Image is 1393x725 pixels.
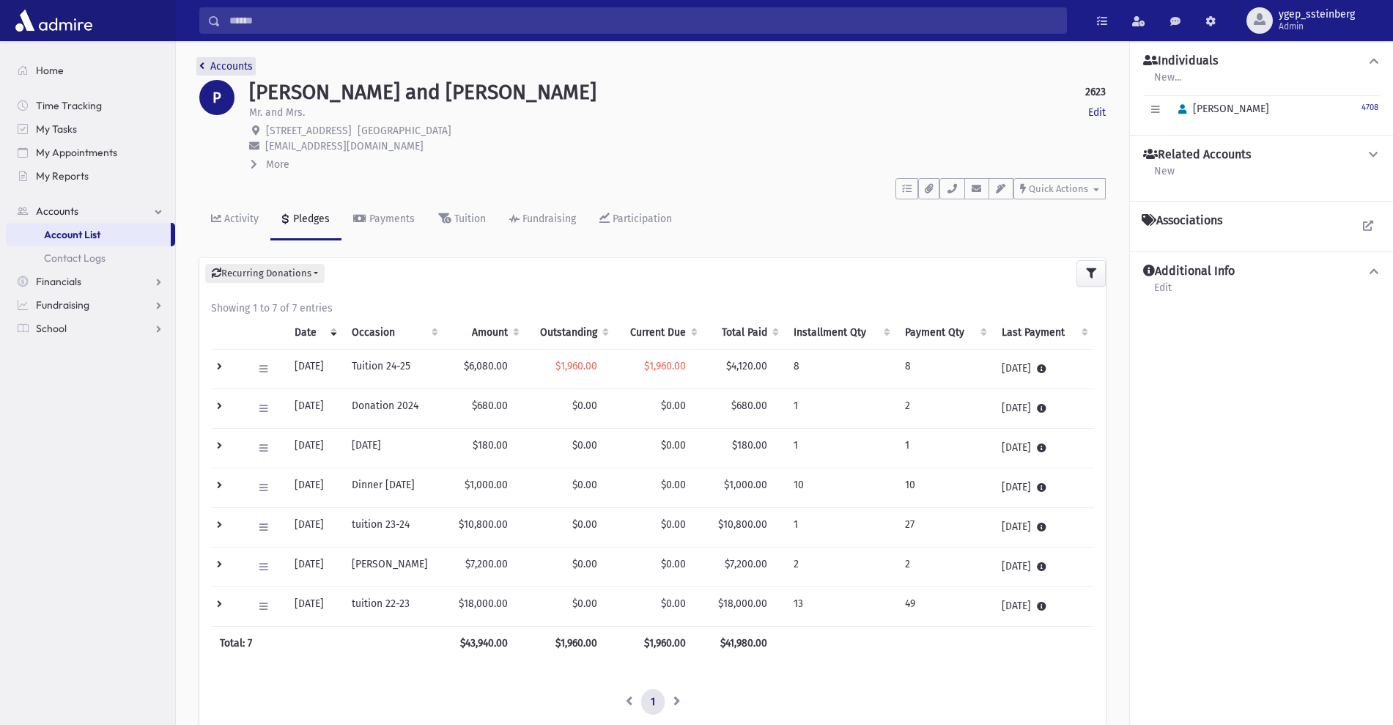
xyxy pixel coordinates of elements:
a: New [1153,163,1175,189]
a: Time Tracking [6,94,175,117]
td: $680.00 [444,389,525,428]
th: Outstanding: activate to sort column ascending [525,316,616,350]
td: $180.00 [444,428,525,468]
td: [DATE] [286,428,343,468]
span: Financials [36,275,81,288]
td: 1 [785,507,896,547]
a: Fundraising [6,293,175,317]
td: [DATE] [286,586,343,626]
span: $0.00 [572,597,597,610]
td: tuition 22-23 [343,586,444,626]
span: $0.00 [572,558,597,570]
span: $1,000.00 [724,479,767,491]
span: Contact Logs [44,251,106,265]
span: Quick Actions [1029,183,1088,194]
td: [DATE] [993,547,1094,586]
th: Last Payment: activate to sort column ascending [993,316,1094,350]
div: Showing 1 to 7 of 7 entries [211,301,1094,316]
h4: Individuals [1143,54,1218,69]
span: $680.00 [731,400,767,412]
td: 27 [896,507,993,547]
td: 1 [785,389,896,428]
span: $1,960.00 [555,360,597,372]
td: [DATE] [993,428,1094,468]
button: More [249,157,291,172]
a: 1 [641,689,665,715]
a: Financials [6,270,175,293]
span: $18,000.00 [718,597,767,610]
td: $6,080.00 [444,349,525,389]
td: [DATE] [286,507,343,547]
span: $0.00 [572,439,597,452]
td: $18,000.00 [444,586,525,626]
td: [DATE] [286,547,343,586]
a: School [6,317,175,340]
button: Related Accounts [1142,147,1381,163]
span: $0.00 [572,400,597,412]
th: $41,980.00 [703,626,785,660]
span: $0.00 [572,479,597,491]
input: Search [221,7,1066,34]
td: 2 [785,547,896,586]
h4: Related Accounts [1143,147,1251,163]
a: My Appointments [6,141,175,164]
span: My Tasks [36,122,77,136]
a: Pledges [270,199,341,240]
td: 2 [896,547,993,586]
h4: Additional Info [1143,264,1235,279]
span: $0.00 [661,597,686,610]
td: Donation 2024 [343,389,444,428]
a: Edit [1153,279,1172,306]
a: Participation [588,199,684,240]
div: Participation [610,213,672,225]
div: Fundraising [520,213,576,225]
td: [DATE] [286,349,343,389]
td: 2 [896,389,993,428]
p: Mr. and Mrs. [249,105,305,120]
button: Additional Info [1142,264,1381,279]
span: School [36,322,67,335]
th: $1,960.00 [615,626,703,660]
td: [DATE] [286,468,343,507]
span: $1,960.00 [644,360,686,372]
button: Individuals [1142,54,1381,69]
td: 8 [896,349,993,389]
td: [DATE] [993,586,1094,626]
span: $4,120.00 [726,360,767,372]
td: 49 [896,586,993,626]
a: Accounts [199,60,253,73]
span: [EMAIL_ADDRESS][DOMAIN_NAME] [265,140,424,152]
th: Total: 7 [211,626,444,660]
td: $1,000.00 [444,468,525,507]
a: Activity [199,199,270,240]
span: My Reports [36,169,89,183]
td: 8 [785,349,896,389]
td: [DATE] [993,507,1094,547]
button: Recurring Donations [205,264,325,283]
span: $7,200.00 [725,558,767,570]
span: Accounts [36,205,78,218]
h4: Associations [1142,213,1222,228]
a: Contact Logs [6,246,175,270]
small: 4708 [1361,103,1378,112]
td: [DATE] [993,389,1094,428]
td: $10,800.00 [444,507,525,547]
th: Installment Qty: activate to sort column ascending [785,316,896,350]
td: 10 [785,468,896,507]
td: tuition 23-24 [343,507,444,547]
td: 1 [785,428,896,468]
span: $0.00 [661,518,686,531]
strong: 2623 [1085,84,1106,100]
span: $0.00 [661,400,686,412]
a: 4708 [1361,100,1378,113]
span: More [266,158,289,171]
th: Current Due: activate to sort column ascending [615,316,703,350]
td: Dinner [DATE] [343,468,444,507]
td: $7,200.00 [444,547,525,586]
div: Tuition [451,213,486,225]
span: Account List [44,228,100,241]
span: $0.00 [661,439,686,452]
th: $1,960.00 [525,626,616,660]
a: New... [1153,69,1182,95]
div: Pledges [290,213,330,225]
